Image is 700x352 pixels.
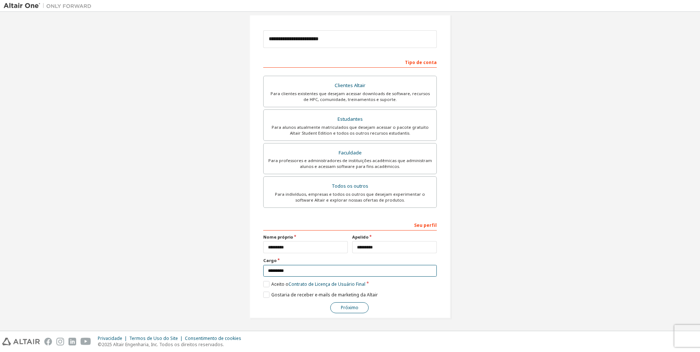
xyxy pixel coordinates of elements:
font: 2025 Altair Engenharia, Inc. Todos os direitos reservados. [102,341,224,348]
img: altair_logo.svg [2,338,40,345]
div: Para professores e administradores de instituições acadêmicas que administram alunos e acessam so... [268,158,432,169]
label: Nome próprio [263,234,348,240]
div: Para alunos atualmente matriculados que desejam acessar o pacote gratuito Altair Student Edition ... [268,124,432,136]
div: Todos os outros [268,181,432,191]
img: youtube.svg [81,338,91,345]
img: facebook.svg [44,338,52,345]
div: Para indivíduos, empresas e todos os outros que desejam experimentar o software Altair e explorar... [268,191,432,203]
img: Altair Um [4,2,95,10]
div: Estudantes [268,114,432,124]
label: Aceito o [263,281,365,287]
label: Gostaria de receber e-mails de marketing da Altair [263,292,378,298]
div: Tipo de conta [263,56,437,68]
div: Faculdade [268,148,432,158]
div: Para clientes existentes que desejam acessar downloads de software, recursos de HPC, comunidade, ... [268,91,432,102]
div: Termos de Uso do Site [129,336,185,341]
button: Próximo [330,302,369,313]
img: instagram.svg [56,338,64,345]
div: Consentimento de cookies [185,336,246,341]
label: Apelido [352,234,437,240]
a: Contrato de Licença de Usuário Final [288,281,365,287]
div: Clientes Altair [268,80,432,91]
img: linkedin.svg [68,338,76,345]
div: Privacidade [98,336,129,341]
div: Seu perfil [263,219,437,231]
p: © [98,341,246,348]
label: Cargo [263,258,437,263]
